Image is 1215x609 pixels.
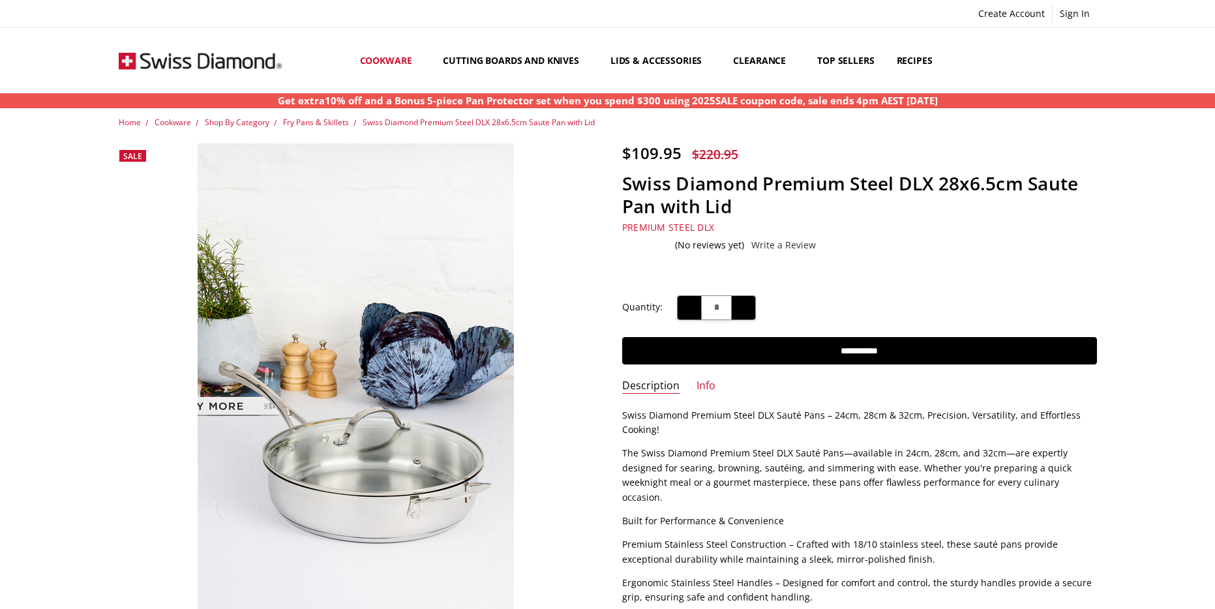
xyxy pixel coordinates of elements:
a: Lids & Accessories [599,31,722,89]
p: Built for Performance & Convenience [622,514,1097,528]
a: Description [622,379,680,394]
a: Fry Pans & Skillets [283,117,349,128]
a: Cookware [155,117,191,128]
p: Premium Stainless Steel Construction – Crafted with 18/10 stainless steel, these sauté pans provi... [622,537,1097,567]
a: Home [119,117,141,128]
a: Recipes [886,31,944,89]
p: Get extra10% off and a Bonus 5-piece Pan Protector set when you spend $300 using 2025SALE coupon ... [278,93,938,108]
a: Top Sellers [806,31,885,89]
p: Swiss Diamond Premium Steel DLX Sauté Pans – 24cm, 28cm & 32cm, Precision, Versatility, and Effor... [622,408,1097,438]
p: The Swiss Diamond Premium Steel DLX Sauté Pans—available in 24cm, 28cm, and 32cm—are expertly des... [622,446,1097,505]
a: Sign In [1053,5,1097,23]
a: Premium Steel DLX [622,221,714,233]
a: Write a Review [751,240,816,250]
a: Shop By Category [205,117,269,128]
span: $220.95 [692,145,738,163]
h1: Swiss Diamond Premium Steel DLX 28x6.5cm Saute Pan with Lid [622,172,1097,218]
a: Info [697,379,715,394]
span: $109.95 [622,142,682,164]
span: (No reviews yet) [675,240,744,250]
label: Quantity: [622,300,663,314]
a: Create Account [971,5,1052,23]
span: Sale [123,151,142,162]
a: Swiss Diamond Premium Steel DLX 28x6.5cm Saute Pan with Lid [363,117,595,128]
img: Free Shipping On Every Order [119,28,282,93]
a: Clearance [722,31,806,89]
p: Ergonomic Stainless Steel Handles – Designed for comfort and control, the sturdy handles provide ... [622,576,1097,605]
a: Cutting boards and knives [432,31,599,89]
a: Cookware [349,31,432,89]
